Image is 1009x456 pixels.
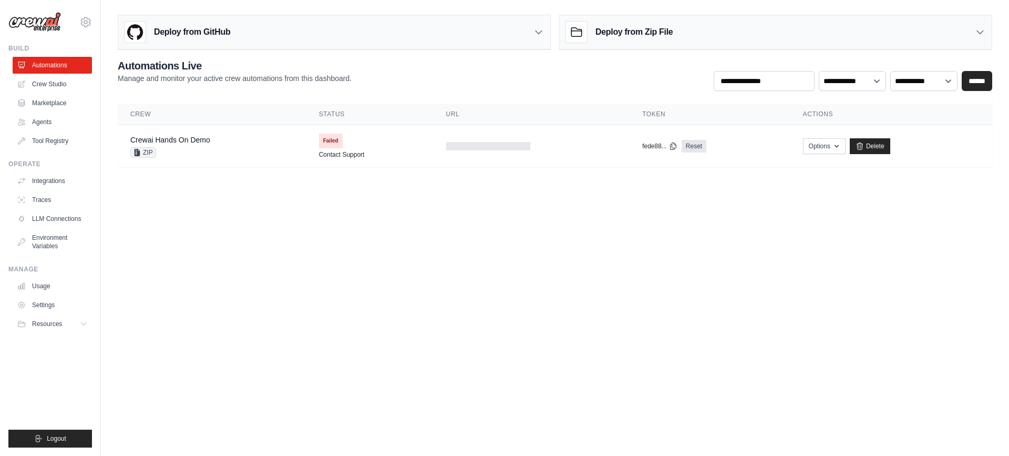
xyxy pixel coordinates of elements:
a: Reset [682,140,706,153]
h2: Automations Live [118,58,352,73]
a: Marketplace [13,95,92,112]
button: Resources [13,316,92,332]
img: GitHub Logo [125,22,146,43]
button: Options [803,138,846,154]
a: Crew Studio [13,76,92,93]
a: Automations [13,57,92,74]
a: Crewai Hands On Demo [130,136,210,144]
th: Token [630,104,790,125]
span: Logout [47,434,66,443]
a: Agents [13,114,92,130]
button: Logout [8,430,92,448]
a: Usage [13,278,92,295]
span: Failed [319,134,343,148]
th: Crew [118,104,306,125]
img: Logo [8,12,61,32]
span: Resources [32,320,62,328]
a: Environment Variables [13,229,92,255]
a: Traces [13,191,92,208]
div: Operate [8,160,92,168]
a: LLM Connections [13,210,92,227]
span: ZIP [130,147,156,158]
a: Contact Support [319,150,365,159]
div: Manage [8,265,92,273]
a: Delete [850,138,890,154]
a: Integrations [13,173,92,189]
p: Manage and monitor your active crew automations from this dashboard. [118,73,352,84]
th: URL [434,104,630,125]
button: fede88... [642,142,677,150]
a: Settings [13,297,92,313]
a: Tool Registry [13,133,92,149]
th: Status [306,104,434,125]
h3: Deploy from Zip File [595,26,673,38]
div: Build [8,44,92,53]
th: Actions [790,104,992,125]
h3: Deploy from GitHub [154,26,230,38]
